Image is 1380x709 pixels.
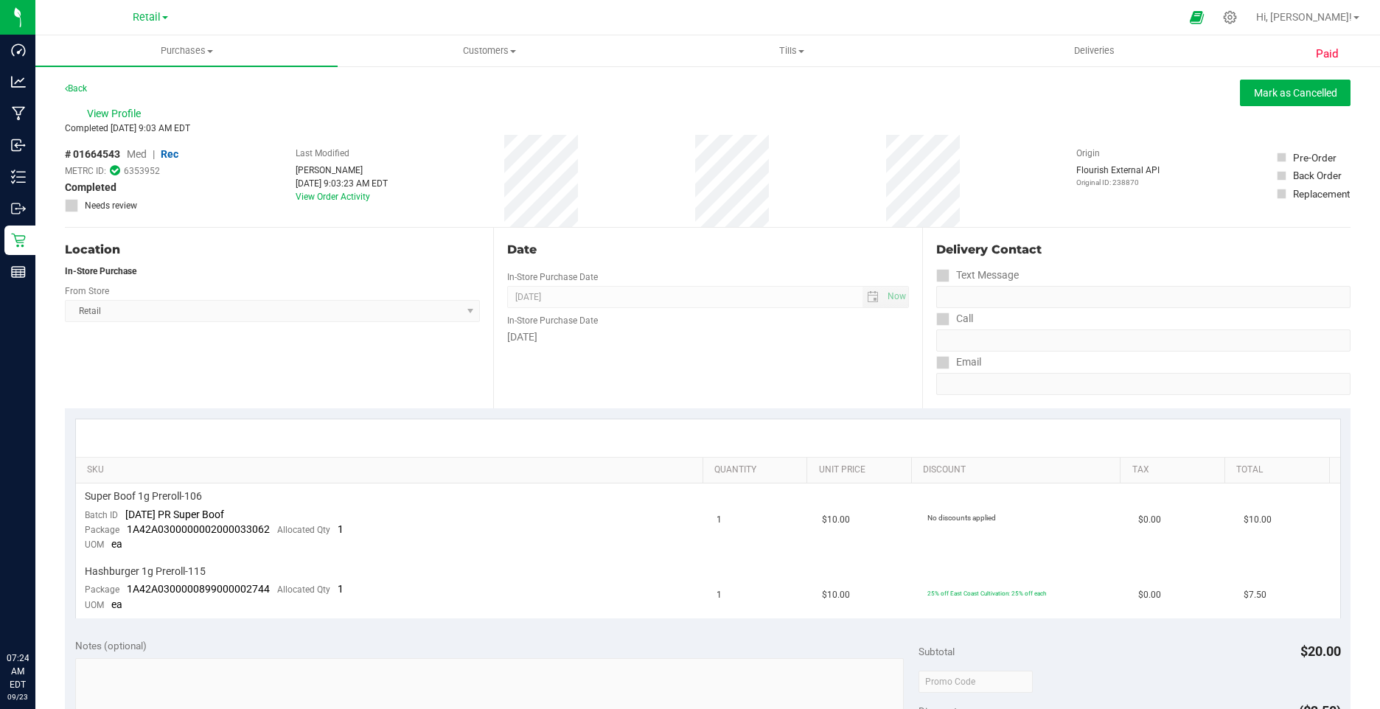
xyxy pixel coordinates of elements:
span: $0.00 [1138,588,1161,602]
span: # 01664543 [65,147,120,162]
span: $10.00 [822,588,850,602]
span: No discounts applied [927,514,996,522]
span: Package [85,584,119,595]
span: Completed [65,180,116,195]
span: Purchases [35,44,338,57]
span: Allocated Qty [277,584,330,595]
a: Tax [1132,464,1219,476]
p: 07:24 AM EDT [7,652,29,691]
div: [PERSON_NAME] [296,164,388,177]
span: 1 [338,523,344,535]
span: Allocated Qty [277,525,330,535]
span: 25% off East Coast Cultivation: 25% off each [927,590,1046,597]
span: 1A42A0300000002000033062 [127,523,270,535]
span: In Sync [110,164,120,178]
span: 1A42A0300000899000002744 [127,583,270,595]
inline-svg: Inventory [11,170,26,184]
span: Paid [1316,46,1339,63]
span: Retail [133,11,161,24]
div: Date [507,241,908,259]
div: Delivery Contact [936,241,1351,259]
span: Hashburger 1g Preroll-115 [85,565,206,579]
span: UOM [85,600,104,610]
span: Super Boof 1g Preroll-106 [85,489,202,503]
div: Flourish External API [1076,164,1160,188]
a: Total [1236,464,1323,476]
strong: In-Store Purchase [65,266,136,276]
span: $7.50 [1244,588,1266,602]
inline-svg: Reports [11,265,26,279]
span: $10.00 [822,513,850,527]
a: Discount [923,464,1115,476]
label: Last Modified [296,147,349,160]
span: Batch ID [85,510,118,520]
inline-svg: Dashboard [11,43,26,57]
a: Customers [338,35,640,66]
p: 09/23 [7,691,29,702]
label: Email [936,352,981,373]
span: $0.00 [1138,513,1161,527]
span: Open Ecommerce Menu [1180,3,1213,32]
a: Unit Price [819,464,906,476]
p: Original ID: 238870 [1076,177,1160,188]
span: Needs review [85,199,137,212]
div: Pre-Order [1293,150,1337,165]
span: $20.00 [1300,643,1341,659]
inline-svg: Inbound [11,138,26,153]
div: Manage settings [1221,10,1239,24]
label: Text Message [936,265,1019,286]
span: Package [85,525,119,535]
a: View Order Activity [296,192,370,202]
span: 1 [717,588,722,602]
inline-svg: Manufacturing [11,106,26,121]
span: UOM [85,539,104,550]
a: Purchases [35,35,338,66]
a: Tills [641,35,943,66]
button: Mark as Cancelled [1240,80,1351,106]
a: Back [65,83,87,94]
span: View Profile [87,106,146,122]
label: Origin [1076,147,1100,160]
inline-svg: Retail [11,233,26,248]
div: Replacement [1293,186,1350,201]
span: METRC ID: [65,164,106,178]
span: 1 [338,583,344,595]
span: Rec [161,148,178,160]
div: [DATE] [507,329,908,345]
span: Med [127,148,147,160]
span: 1 [717,513,722,527]
span: ea [111,538,122,550]
a: Deliveries [943,35,1245,66]
input: Format: (999) 999-9999 [936,329,1351,352]
label: In-Store Purchase Date [507,314,598,327]
div: Location [65,241,480,259]
inline-svg: Outbound [11,201,26,216]
div: [DATE] 9:03:23 AM EDT [296,177,388,190]
span: $10.00 [1244,513,1272,527]
span: 6353952 [124,164,160,178]
input: Promo Code [919,671,1033,693]
span: Deliveries [1054,44,1135,57]
span: | [153,148,155,160]
inline-svg: Analytics [11,74,26,89]
input: Format: (999) 999-9999 [936,286,1351,308]
span: Notes (optional) [75,640,147,652]
span: Tills [641,44,942,57]
label: From Store [65,284,109,298]
span: Mark as Cancelled [1254,87,1337,99]
a: SKU [87,464,697,476]
label: In-Store Purchase Date [507,270,598,284]
a: Quantity [714,464,801,476]
span: Completed [DATE] 9:03 AM EDT [65,123,190,133]
span: Hi, [PERSON_NAME]! [1256,11,1352,23]
span: Subtotal [919,646,955,657]
div: Back Order [1293,168,1342,183]
span: [DATE] PR Super Boof [125,509,224,520]
span: ea [111,598,122,610]
label: Call [936,308,973,329]
span: Customers [338,44,639,57]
